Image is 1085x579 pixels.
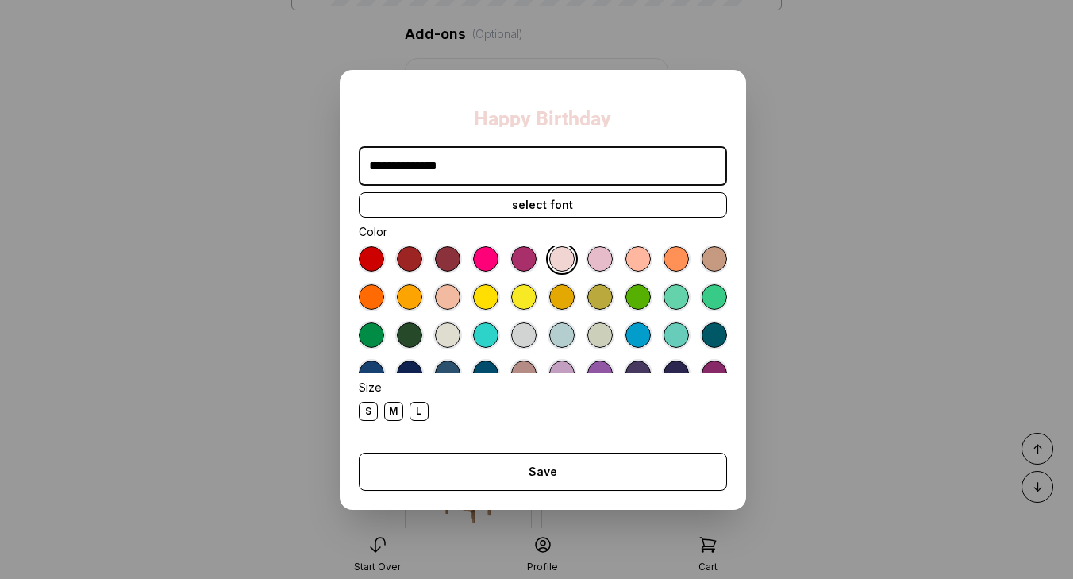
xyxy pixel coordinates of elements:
[410,402,429,421] div: L
[384,402,403,421] div: M
[359,224,727,240] div: Color
[359,402,378,421] div: S
[474,111,611,127] div: Happy Birthday
[359,453,727,491] button: Save
[359,192,727,218] div: select font
[359,380,727,396] div: Size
